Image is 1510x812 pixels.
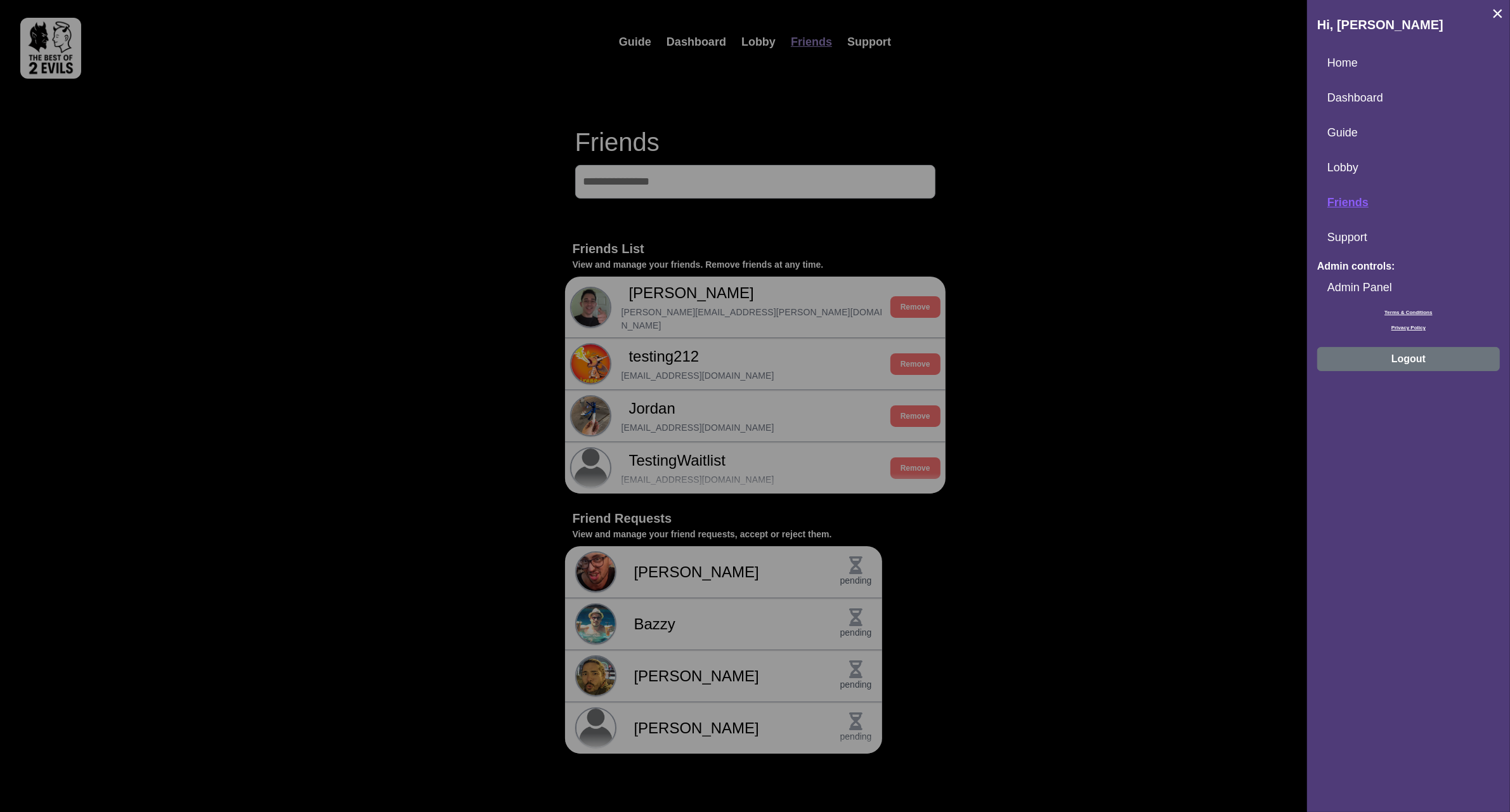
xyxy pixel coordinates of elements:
[1384,309,1432,317] a: Terms & Conditions
[1317,347,1500,371] button: Logout
[1317,84,1500,112] a: Dashboard
[1317,18,1443,32] span: Hi, [PERSON_NAME]
[1317,189,1500,216] a: Friends
[1317,119,1500,147] a: Guide
[1317,259,1500,274] p: Admin controls:
[1317,49,1500,77] a: Home
[1317,224,1500,251] a: Support
[1391,324,1426,332] a: Privacy Policy
[1317,274,1500,301] a: Admin Panel
[1317,154,1500,181] a: Lobby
